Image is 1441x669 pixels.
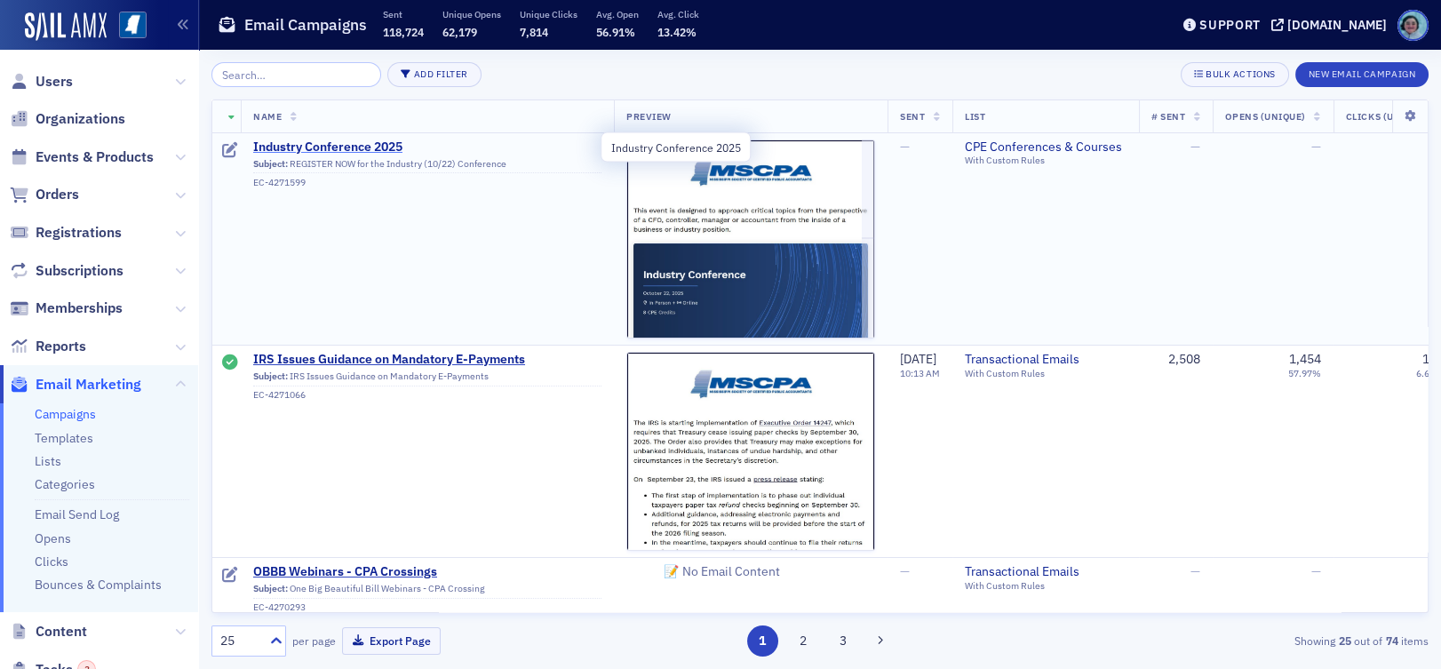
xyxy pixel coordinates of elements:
[1190,139,1200,155] span: —
[965,579,1127,591] div: With Custom Rules
[36,147,154,167] span: Events & Products
[10,337,86,356] a: Reports
[965,139,1127,155] a: CPE Conferences & Courses
[253,389,601,401] div: EC-4271066
[222,354,238,372] div: Sent
[596,25,635,39] span: 56.91%
[10,109,125,129] a: Organizations
[119,12,147,39] img: SailAMX
[10,147,154,167] a: Events & Products
[292,633,336,649] label: per page
[1199,17,1261,33] div: Support
[35,506,119,522] a: Email Send Log
[253,139,601,155] a: Industry Conference 2025
[1382,633,1401,649] strong: 74
[747,625,778,657] button: 1
[1397,10,1429,41] span: Profile
[253,601,601,613] div: EC-4270293
[1151,110,1185,123] span: # Sent
[253,158,288,170] span: Subject:
[1225,110,1305,123] span: Opens (Unique)
[965,155,1127,166] div: With Custom Rules
[222,142,238,160] div: Draft
[664,563,682,579] span: 📝
[36,375,141,394] span: Email Marketing
[1335,633,1354,649] strong: 25
[253,370,601,386] div: IRS Issues Guidance on Mandatory E-Payments
[626,110,672,123] span: Preview
[1151,352,1200,368] div: 2,508
[10,261,123,281] a: Subscriptions
[253,583,288,594] span: Subject:
[387,62,482,87] button: Add Filter
[1035,633,1429,649] div: Showing out of items
[1289,352,1321,368] div: 1,454
[36,337,86,356] span: Reports
[1295,65,1429,81] a: New Email Campaign
[1311,139,1321,155] span: —
[342,627,441,655] button: Export Page
[601,132,751,163] div: Industry Conference 2025
[1311,563,1321,579] span: —
[253,370,288,382] span: Subject:
[253,564,601,580] a: OBBB Webinars - CPA Crossings
[965,352,1127,368] a: Transactional Emails
[1271,19,1393,31] button: [DOMAIN_NAME]
[35,453,61,469] a: Lists
[10,223,122,243] a: Registrations
[107,12,147,42] a: View Homepage
[253,177,601,188] div: EC-4271599
[253,583,601,599] div: One Big Beautiful Bill Webinars - CPA Crossing
[520,25,548,39] span: 7,814
[1295,62,1429,87] button: New Email Campaign
[10,185,79,204] a: Orders
[35,554,68,569] a: Clicks
[900,139,910,155] span: —
[36,223,122,243] span: Registrations
[10,375,141,394] a: Email Marketing
[36,622,87,641] span: Content
[35,406,96,422] a: Campaigns
[35,577,162,593] a: Bounces & Complaints
[442,8,501,20] p: Unique Opens
[10,622,87,641] a: Content
[1287,17,1387,33] div: [DOMAIN_NAME]
[36,299,123,318] span: Memberships
[10,72,73,92] a: Users
[253,110,282,123] span: Name
[35,430,93,446] a: Templates
[965,110,985,123] span: List
[36,185,79,204] span: Orders
[36,72,73,92] span: Users
[787,625,818,657] button: 2
[1346,110,1429,123] span: Clicks (Unique)
[36,261,123,281] span: Subscriptions
[10,299,123,318] a: Memberships
[626,526,817,617] span: No Email Content
[965,564,1127,580] a: Transactional Emails
[211,62,381,87] input: Search…
[383,25,424,39] span: 118,724
[25,12,107,41] img: SailAMX
[35,476,95,492] a: Categories
[520,8,577,20] p: Unique Clicks
[1288,367,1321,378] div: 57.97%
[222,567,238,585] div: Draft
[442,25,477,39] span: 62,179
[253,352,601,368] a: IRS Issues Guidance on Mandatory E-Payments
[1206,69,1275,79] div: Bulk Actions
[900,563,910,579] span: —
[253,158,601,174] div: REGISTER NOW for the Industry (10/22) Conference
[220,632,259,650] div: 25
[36,109,125,129] span: Organizations
[657,8,699,20] p: Avg. Click
[900,366,940,378] time: 10:13 AM
[900,110,925,123] span: Sent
